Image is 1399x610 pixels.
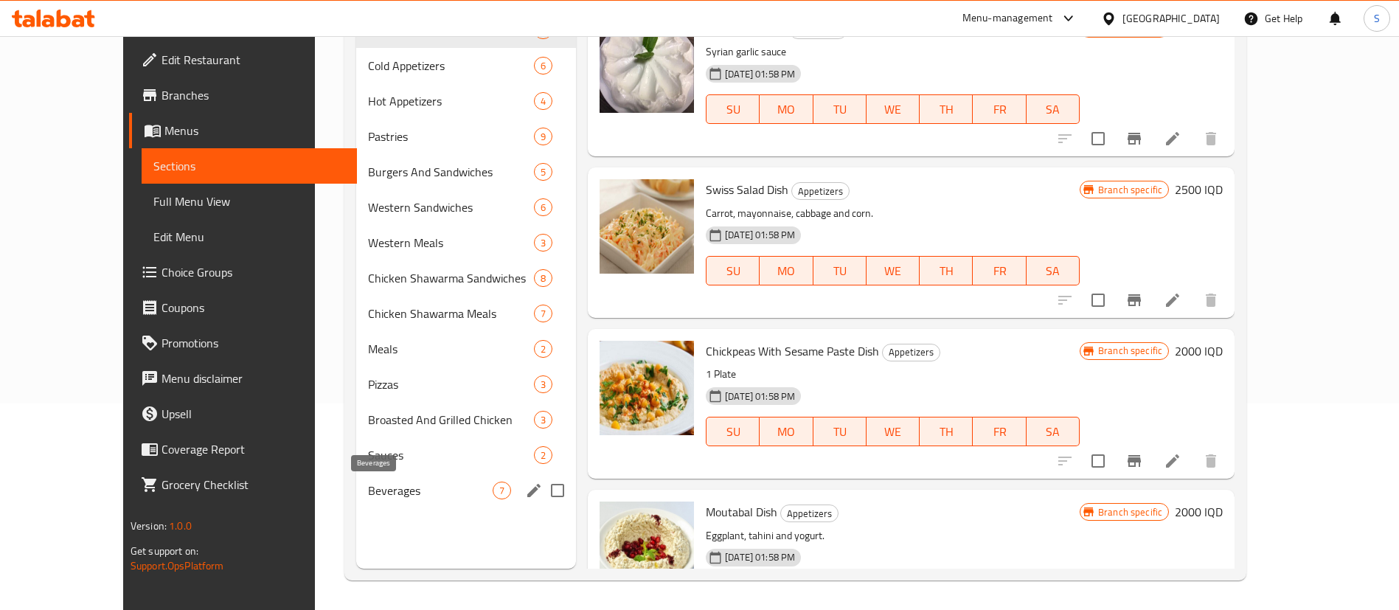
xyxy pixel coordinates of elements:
span: WE [872,260,914,282]
span: MO [766,260,807,282]
img: Tom Cream Dish [600,18,694,113]
span: [DATE] 01:58 PM [719,67,801,81]
button: MO [760,256,813,285]
a: Edit Menu [142,219,357,254]
span: Chickpeas With Sesame Paste Dish [706,340,879,362]
span: SU [712,421,754,443]
span: Western Meals [368,234,534,252]
a: Upsell [129,396,357,431]
span: Get support on: [131,541,198,561]
span: 2 [535,342,552,356]
span: TH [926,260,967,282]
h6: 2000 IQD [1175,502,1223,522]
span: Edit Restaurant [162,51,345,69]
button: Branch-specific-item [1117,121,1152,156]
button: TU [813,94,867,124]
a: Menu disclaimer [129,361,357,396]
p: Syrian garlic sauce [706,43,1080,61]
span: FR [979,421,1020,443]
button: delete [1193,121,1229,156]
button: TH [920,256,973,285]
span: Branches [162,86,345,104]
span: Upsell [162,405,345,423]
button: SA [1027,94,1080,124]
div: Broasted And Grilled Chicken [368,411,534,429]
div: items [534,446,552,464]
a: Support.OpsPlatform [131,556,224,575]
div: Chicken Shawarma Meals7 [356,296,576,331]
span: Choice Groups [162,263,345,281]
span: Edit Menu [153,228,345,246]
button: delete [1193,443,1229,479]
span: 7 [493,484,510,498]
span: Hot Appetizers [368,92,534,110]
span: TH [926,99,967,120]
div: Chicken Shawarma Sandwiches [368,269,534,287]
a: Edit menu item [1164,130,1181,148]
a: Coverage Report [129,431,357,467]
div: Pizzas3 [356,367,576,402]
button: SU [706,94,760,124]
span: Appetizers [883,344,940,361]
div: items [493,482,511,499]
button: edit [523,479,545,502]
div: Appetizers [791,182,850,200]
span: 7 [535,307,552,321]
button: TH [920,94,973,124]
div: Hot Appetizers4 [356,83,576,119]
div: Broasted And Grilled Chicken3 [356,402,576,437]
div: Cold Appetizers6 [356,48,576,83]
button: Branch-specific-item [1117,283,1152,318]
a: Choice Groups [129,254,357,290]
button: delete [1193,283,1229,318]
div: Pastries [368,128,534,145]
div: items [534,57,552,74]
div: Menu-management [962,10,1053,27]
button: WE [867,256,920,285]
span: TU [819,99,861,120]
button: SU [706,417,760,446]
button: TH [920,417,973,446]
button: Branch-specific-item [1117,443,1152,479]
span: Cold Appetizers [368,57,534,74]
div: Burgers And Sandwiches5 [356,154,576,190]
span: Western Sandwiches [368,198,534,216]
span: Burgers And Sandwiches [368,163,534,181]
button: WE [867,94,920,124]
span: [DATE] 01:58 PM [719,389,801,403]
span: Select to update [1083,285,1114,316]
div: Beverages7edit [356,473,576,508]
span: FR [979,99,1020,120]
div: Sauces2 [356,437,576,473]
div: items [534,92,552,110]
button: MO [760,417,813,446]
span: 3 [535,413,552,427]
div: Meals2 [356,331,576,367]
div: Appetizers [780,505,839,522]
span: Meals [368,340,534,358]
h6: 2000 IQD [1175,341,1223,361]
a: Coupons [129,290,357,325]
span: MO [766,421,807,443]
p: Eggplant, tahini and yogurt. [706,527,1080,545]
div: items [534,305,552,322]
button: WE [867,417,920,446]
div: items [534,340,552,358]
span: 9 [535,130,552,144]
span: Select to update [1083,446,1114,476]
span: Promotions [162,334,345,352]
span: FR [979,260,1020,282]
div: Western Meals3 [356,225,576,260]
div: Pastries9 [356,119,576,154]
span: Branch specific [1092,183,1168,197]
a: Edit menu item [1164,291,1181,309]
a: Menus [129,113,357,148]
button: FR [973,94,1026,124]
span: Pizzas [368,375,534,393]
span: [DATE] 01:58 PM [719,228,801,242]
div: items [534,198,552,216]
div: items [534,269,552,287]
